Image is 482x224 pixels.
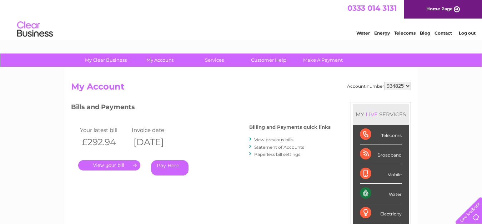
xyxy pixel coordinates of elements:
[151,160,189,175] a: Pay Here
[364,111,379,118] div: LIVE
[254,137,293,142] a: View previous bills
[394,30,416,36] a: Telecoms
[78,135,130,149] th: £292.94
[347,82,411,90] div: Account number
[73,4,410,35] div: Clear Business is a trading name of Verastar Limited (registered in [GEOGRAPHIC_DATA] No. 3667643...
[356,30,370,36] a: Water
[131,54,190,67] a: My Account
[249,124,331,130] h4: Billing and Payments quick links
[360,164,402,184] div: Mobile
[130,125,182,135] td: Invoice date
[254,144,304,150] a: Statement of Accounts
[239,54,298,67] a: Customer Help
[360,203,402,223] div: Electricity
[185,54,244,67] a: Services
[130,135,182,149] th: [DATE]
[76,54,135,67] a: My Clear Business
[293,54,352,67] a: Make A Payment
[360,125,402,144] div: Telecoms
[71,102,331,114] h3: Bills and Payments
[78,125,130,135] td: Your latest bill
[360,184,402,203] div: Water
[435,30,452,36] a: Contact
[17,19,53,40] img: logo.png
[353,104,409,124] div: MY SERVICES
[459,30,476,36] a: Log out
[374,30,390,36] a: Energy
[71,82,411,95] h2: My Account
[360,144,402,164] div: Broadband
[254,152,300,157] a: Paperless bill settings
[420,30,430,36] a: Blog
[347,4,397,12] a: 0333 014 3131
[78,160,140,170] a: .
